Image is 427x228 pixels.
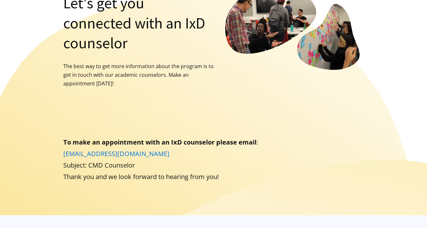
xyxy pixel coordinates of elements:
[63,62,214,88] p: The best way to get more information about the program is to get in touch with our academic couns...
[63,138,257,146] strong: To make an appointment with an IxD counselor please email
[63,149,170,158] a: [EMAIL_ADDRESS][DOMAIN_NAME]
[63,137,364,183] p: : Subject: CMD Counselor Thank you and we look forward to hearing from you!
